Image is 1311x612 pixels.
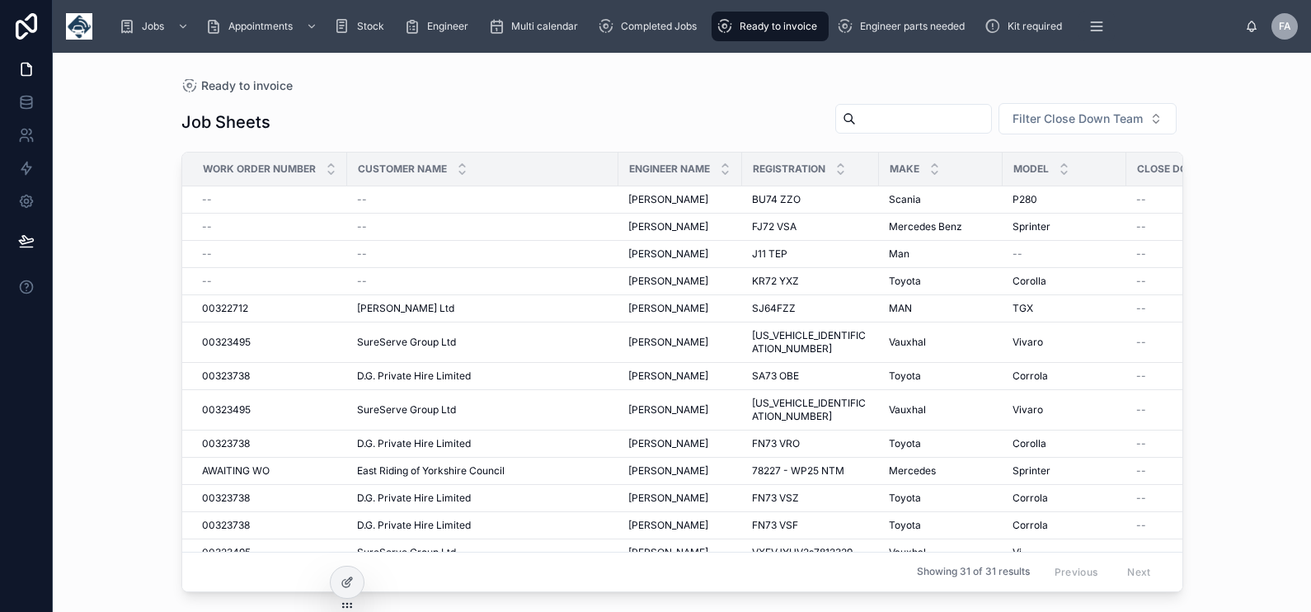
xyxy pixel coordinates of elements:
span: 00323738 [202,519,250,532]
span: -- [357,193,367,206]
a: Engineer [399,12,480,41]
span: Toyota [889,275,921,288]
a: -- [357,247,609,261]
span: Vivaro [1013,403,1043,417]
span: Corolla [1013,437,1046,450]
span: Engineer Name [629,162,710,176]
a: Corolla [1013,437,1116,450]
span: Filter Close Down Team [1013,111,1143,127]
span: -- [1136,519,1146,532]
span: -- [1136,247,1146,261]
span: Completed Jobs [621,20,697,33]
a: -- [202,193,337,206]
span: -- [357,247,367,261]
a: Man [889,247,993,261]
a: D.G. Private Hire Limited [357,519,609,532]
span: -- [1136,464,1146,478]
a: 00323738 [202,492,337,505]
span: Multi calendar [511,20,578,33]
a: Mercedes Benz [889,220,993,233]
span: BU74 ZZO [752,193,801,206]
span: East Riding of Yorkshire Council [357,464,505,478]
a: SA73 OBE [752,370,869,383]
a: -- [1136,492,1257,505]
span: Vi [1013,546,1022,559]
a: -- [202,275,337,288]
a: Sprinter [1013,220,1116,233]
a: [PERSON_NAME] [628,492,732,505]
span: D.G. Private Hire Limited [357,519,471,532]
span: Model [1013,162,1049,176]
a: 78227 - WP25 NTM [752,464,869,478]
a: MAN [889,302,993,315]
a: Toyota [889,275,993,288]
a: -- [1136,247,1257,261]
a: [PERSON_NAME] [628,247,732,261]
a: Vauxhal [889,336,993,349]
span: -- [1136,275,1146,288]
a: Vauxhal [889,546,993,559]
span: 00323738 [202,492,250,505]
span: FN73 VSF [752,519,798,532]
span: [PERSON_NAME] [628,403,708,417]
a: KR72 YXZ [752,275,869,288]
span: [PERSON_NAME] [628,370,708,383]
a: TGX [1013,302,1116,315]
a: -- [1136,519,1257,532]
a: Toyota [889,519,993,532]
a: -- [1136,370,1257,383]
a: 00323495 [202,403,337,417]
a: Vivaro [1013,403,1116,417]
span: -- [202,247,212,261]
a: [PERSON_NAME] Ltd [357,302,609,315]
span: 00323495 [202,403,251,417]
a: Vauxhal [889,403,993,417]
span: [US_VEHICLE_IDENTIFICATION_NUMBER] [752,329,869,355]
a: Multi calendar [483,12,590,41]
span: SureServe Group Ltd [357,546,456,559]
a: Corrola [1013,519,1116,532]
a: -- [1136,437,1257,450]
span: 00323495 [202,546,251,559]
a: 00323495 [202,546,337,559]
span: FN73 VRO [752,437,800,450]
span: Mercedes [889,464,936,478]
a: SureServe Group Ltd [357,546,609,559]
span: [PERSON_NAME] [628,275,708,288]
a: VXEVJYHV2s7812329 [752,546,869,559]
a: Corrola [1013,492,1116,505]
span: FN73 VSZ [752,492,799,505]
span: Corrola [1013,492,1048,505]
a: FN73 VSF [752,519,869,532]
span: SA73 OBE [752,370,799,383]
div: scrollable content [106,8,1245,45]
span: [PERSON_NAME] [628,247,708,261]
span: Vauxhal [889,336,926,349]
a: -- [357,220,609,233]
h1: Job Sheets [181,111,270,134]
span: -- [1136,370,1146,383]
span: [US_VEHICLE_IDENTIFICATION_NUMBER] [752,397,869,423]
span: Appointments [228,20,293,33]
span: -- [357,220,367,233]
a: [PERSON_NAME] [628,193,732,206]
span: Ready to invoice [740,20,817,33]
span: -- [1136,302,1146,315]
a: -- [1136,403,1257,417]
span: SureServe Group Ltd [357,336,456,349]
a: Completed Jobs [593,12,708,41]
a: P280 [1013,193,1116,206]
span: Toyota [889,519,921,532]
a: Vi [1013,546,1116,559]
span: Stock [357,20,384,33]
span: [PERSON_NAME] [628,437,708,450]
a: Ready to invoice [181,78,293,94]
span: -- [1136,336,1146,349]
a: [PERSON_NAME] [628,336,732,349]
a: [PERSON_NAME] [628,302,732,315]
span: Mercedes Benz [889,220,962,233]
a: Kit required [980,12,1074,41]
span: P280 [1013,193,1037,206]
span: Jobs [142,20,164,33]
a: 00323495 [202,336,337,349]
